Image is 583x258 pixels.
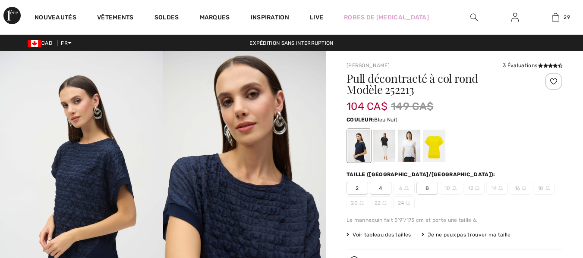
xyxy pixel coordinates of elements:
span: 29 [564,13,570,21]
span: CAD [28,40,56,46]
div: 3 Évaluations [503,62,562,69]
div: Je ne peux pas trouver ma taille [422,231,511,239]
iframe: Ouvre un widget dans lequel vous pouvez trouver plus d’informations [528,193,574,215]
span: 2 [347,182,368,195]
span: 104 CA$ [347,92,388,112]
a: Nouveautés [35,14,76,23]
span: 6 [393,182,415,195]
a: Robes de [MEDICAL_DATA] [344,13,429,22]
a: Se connecter [504,12,526,23]
img: ring-m.svg [545,186,550,190]
a: Soldes [154,14,179,23]
div: Le mannequin fait 5'9"/175 cm et porte une taille 6. [347,216,562,224]
a: Marques [200,14,230,23]
span: 22 [370,196,391,209]
div: Vanille 30 [398,130,420,162]
a: [PERSON_NAME] [347,62,390,68]
div: Citrus [423,130,445,162]
span: 18 [533,182,555,195]
span: 10 [440,182,461,195]
span: Bleu Nuit [374,117,397,123]
img: Canadian Dollar [28,40,41,47]
div: Taille ([GEOGRAPHIC_DATA]/[GEOGRAPHIC_DATA]): [347,171,497,178]
a: 29 [536,12,576,22]
h1: Pull décontracté à col rond Modèle 252213 [347,73,526,95]
span: 16 [510,182,531,195]
img: ring-m.svg [475,186,479,190]
span: 4 [370,182,391,195]
span: Inspiration [251,14,289,23]
img: ring-m.svg [404,186,409,190]
span: 149 CA$ [391,99,433,114]
img: Mes infos [511,12,519,22]
img: recherche [470,12,478,22]
span: 24 [393,196,415,209]
img: ring-m.svg [498,186,503,190]
img: 1ère Avenue [3,7,21,24]
span: Couleur: [347,117,374,123]
span: 8 [416,182,438,195]
img: ring-m.svg [359,201,364,205]
span: 20 [347,196,368,209]
span: 12 [463,182,485,195]
img: ring-m.svg [452,186,457,190]
div: Bleu Nuit [348,130,370,162]
span: FR [61,40,72,46]
a: Live [310,13,323,22]
div: Noir [373,130,395,162]
img: ring-m.svg [522,186,526,190]
img: ring-m.svg [406,201,410,205]
span: 14 [486,182,508,195]
span: Voir tableau des tailles [347,231,411,239]
img: Mon panier [552,12,559,22]
a: Vêtements [97,14,134,23]
img: ring-m.svg [382,201,387,205]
